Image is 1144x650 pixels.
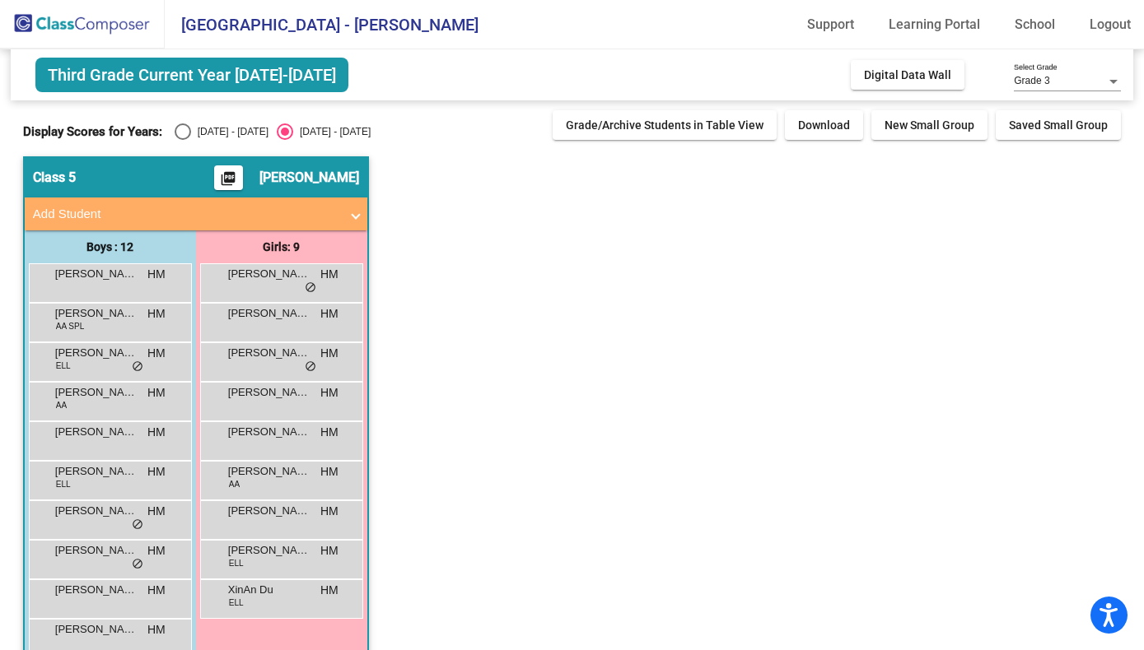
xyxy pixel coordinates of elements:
[147,621,166,638] span: HM
[996,110,1121,140] button: Saved Small Group
[147,503,166,520] span: HM
[175,123,371,140] mat-radio-group: Select an option
[320,266,339,283] span: HM
[871,110,988,140] button: New Small Group
[228,542,311,559] span: [PERSON_NAME]
[55,384,138,401] span: [PERSON_NAME]
[55,266,138,282] span: [PERSON_NAME]
[320,503,339,520] span: HM
[566,118,763,132] span: Grade/Archive Students in Table View
[228,503,311,519] span: [PERSON_NAME]
[33,169,76,186] span: Class 5
[147,582,166,599] span: HM
[851,60,964,90] button: Digital Data Wall
[23,124,162,139] span: Display Scores for Years:
[259,169,359,186] span: [PERSON_NAME]
[55,582,138,598] span: [PERSON_NAME]
[1076,12,1144,38] a: Logout
[191,124,268,139] div: [DATE] - [DATE]
[228,384,311,401] span: [PERSON_NAME]
[885,118,974,132] span: New Small Group
[320,345,339,362] span: HM
[293,124,371,139] div: [DATE] - [DATE]
[25,230,196,263] div: Boys : 12
[785,110,863,140] button: Download
[320,424,339,441] span: HM
[229,597,244,609] span: ELL
[132,518,143,532] span: do_not_disturb_alt
[196,230,367,263] div: Girls: 9
[228,463,311,480] span: [PERSON_NAME]
[147,463,166,481] span: HM
[56,320,84,332] span: AA SPL
[794,12,867,38] a: Support
[147,542,166,559] span: HM
[229,557,244,569] span: ELL
[320,305,339,323] span: HM
[147,305,166,323] span: HM
[229,478,240,490] span: AA
[165,12,479,38] span: [GEOGRAPHIC_DATA] - [PERSON_NAME]
[553,110,777,140] button: Grade/Archive Students in Table View
[35,58,348,92] span: Third Grade Current Year [DATE]-[DATE]
[147,345,166,362] span: HM
[305,360,316,374] span: do_not_disturb_alt
[56,360,71,372] span: ELL
[228,424,311,440] span: [PERSON_NAME]
[25,197,367,230] mat-expansion-panel-header: Add Student
[320,384,339,402] span: HM
[864,68,951,81] span: Digital Data Wall
[132,360,143,374] span: do_not_disturb_alt
[55,305,138,322] span: [PERSON_NAME]
[798,118,850,132] span: Download
[55,424,138,440] span: [PERSON_NAME]
[132,558,143,571] span: do_not_disturb_alt
[228,582,311,598] span: XinAn Du
[56,399,67,411] span: AA
[876,12,993,38] a: Learning Portal
[147,384,166,402] span: HM
[1014,75,1049,86] span: Grade 3
[320,463,339,481] span: HM
[228,305,311,322] span: [PERSON_NAME]
[1009,118,1108,132] span: Saved Small Group
[55,503,138,519] span: [PERSON_NAME]
[305,281,316,295] span: do_not_disturb_alt
[218,170,238,193] mat-icon: picture_as_pdf
[147,424,166,441] span: HM
[56,478,71,490] span: ELL
[1002,12,1068,38] a: School
[55,345,138,361] span: [PERSON_NAME]
[33,205,339,224] mat-panel-title: Add Student
[147,266,166,283] span: HM
[320,582,339,599] span: HM
[228,345,311,361] span: [PERSON_NAME]
[55,621,138,638] span: [PERSON_NAME]
[214,165,243,190] button: Print Students Details
[228,266,311,282] span: [PERSON_NAME]
[55,542,138,559] span: [PERSON_NAME]
[320,542,339,559] span: HM
[55,463,138,480] span: [PERSON_NAME]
